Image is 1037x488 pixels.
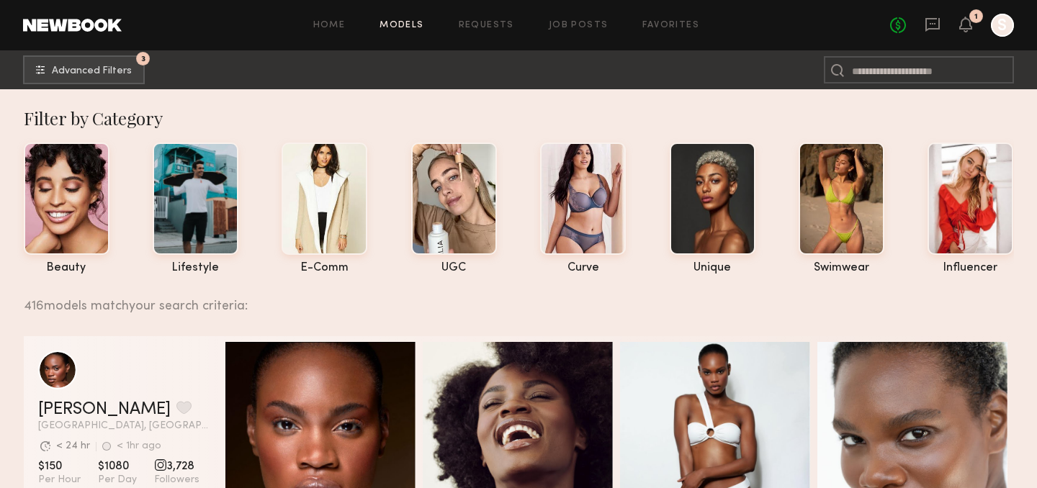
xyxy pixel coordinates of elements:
span: $150 [38,459,81,474]
span: 3 [141,55,145,62]
a: Job Posts [549,21,609,30]
span: 3,728 [154,459,199,474]
div: curve [540,262,626,274]
div: influencer [928,262,1013,274]
span: Per Hour [38,474,81,487]
div: lifestyle [153,262,238,274]
span: Per Day [98,474,137,487]
div: 416 models match your search criteria: [24,283,1002,313]
button: 3Advanced Filters [23,55,145,84]
a: S [991,14,1014,37]
div: < 24 hr [56,441,90,451]
div: unique [670,262,755,274]
span: Followers [154,474,199,487]
div: Filter by Category [24,107,1014,130]
div: 1 [974,13,978,21]
div: e-comm [282,262,367,274]
a: Requests [459,21,514,30]
div: < 1hr ago [117,441,161,451]
span: [GEOGRAPHIC_DATA], [GEOGRAPHIC_DATA] [38,421,211,431]
a: Favorites [642,21,699,30]
span: $1080 [98,459,137,474]
a: Models [380,21,423,30]
a: [PERSON_NAME] [38,401,171,418]
div: swimwear [799,262,884,274]
span: Advanced Filters [52,66,132,76]
div: UGC [411,262,497,274]
div: beauty [24,262,109,274]
a: Home [313,21,346,30]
